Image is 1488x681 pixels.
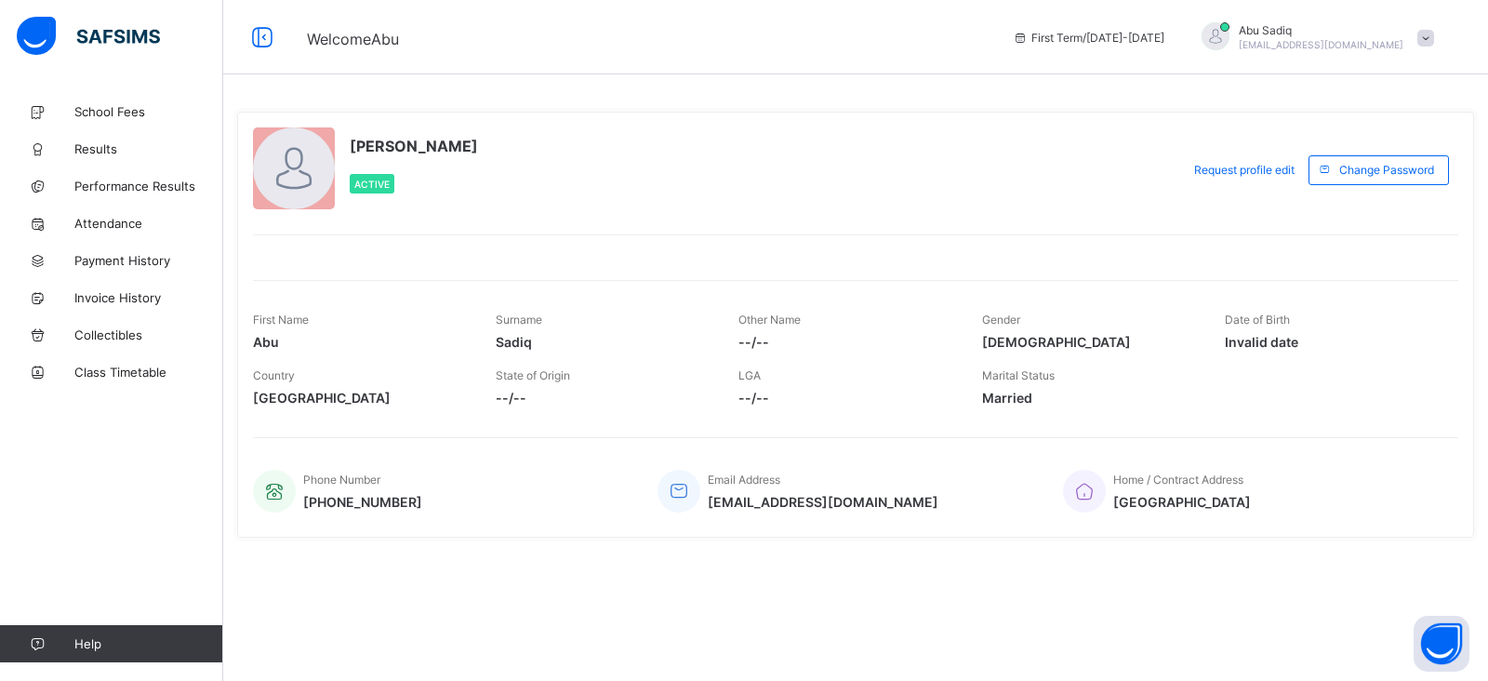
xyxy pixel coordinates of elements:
[74,327,223,342] span: Collectibles
[738,390,953,406] span: --/--
[708,494,938,510] span: [EMAIL_ADDRESS][DOMAIN_NAME]
[1414,616,1469,672] button: Open asap
[982,334,1197,350] span: [DEMOGRAPHIC_DATA]
[253,368,295,382] span: Country
[253,390,468,406] span: [GEOGRAPHIC_DATA]
[253,334,468,350] span: Abu
[982,390,1197,406] span: Married
[738,368,761,382] span: LGA
[74,365,223,380] span: Class Timetable
[17,17,160,56] img: safsims
[1225,334,1440,350] span: Invalid date
[74,104,223,119] span: School Fees
[496,368,570,382] span: State of Origin
[354,179,390,190] span: Active
[496,334,711,350] span: Sadiq
[1239,23,1403,37] span: Abu Sadiq
[1013,31,1164,45] span: session/term information
[307,30,399,48] span: Welcome Abu
[303,473,380,487] span: Phone Number
[1113,494,1251,510] span: [GEOGRAPHIC_DATA]
[253,313,309,327] span: First Name
[74,290,223,305] span: Invoice History
[1113,473,1243,487] span: Home / Contract Address
[982,313,1020,327] span: Gender
[303,494,422,510] span: [PHONE_NUMBER]
[1225,313,1290,327] span: Date of Birth
[74,141,223,156] span: Results
[982,368,1055,382] span: Marital Status
[74,179,223,194] span: Performance Results
[350,137,478,155] span: [PERSON_NAME]
[1183,22,1443,53] div: AbuSadiq
[708,473,780,487] span: Email Address
[738,313,801,327] span: Other Name
[1239,39,1403,50] span: [EMAIL_ADDRESS][DOMAIN_NAME]
[496,390,711,406] span: --/--
[1194,163,1295,177] span: Request profile edit
[496,313,542,327] span: Surname
[74,253,223,268] span: Payment History
[74,636,222,651] span: Help
[1339,163,1434,177] span: Change Password
[738,334,953,350] span: --/--
[74,216,223,231] span: Attendance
